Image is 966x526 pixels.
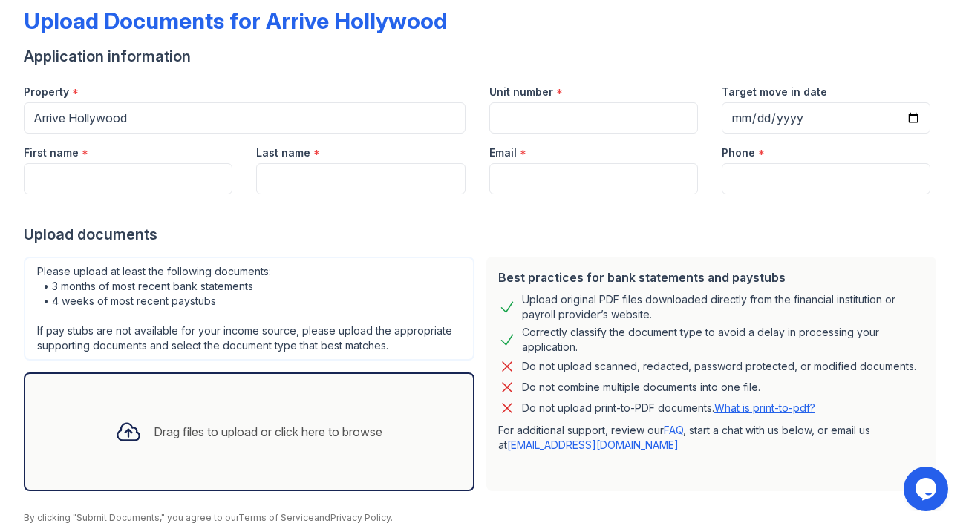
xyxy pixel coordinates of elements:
[24,7,447,34] div: Upload Documents for Arrive Hollywood
[24,145,79,160] label: First name
[24,257,474,361] div: Please upload at least the following documents: • 3 months of most recent bank statements • 4 wee...
[256,145,310,160] label: Last name
[498,269,925,286] div: Best practices for bank statements and paystubs
[24,512,942,524] div: By clicking "Submit Documents," you agree to our and
[522,358,916,375] div: Do not upload scanned, redacted, password protected, or modified documents.
[238,512,314,523] a: Terms of Service
[714,401,815,414] a: What is print-to-pdf?
[154,423,382,441] div: Drag files to upload or click here to browse
[24,85,69,99] label: Property
[522,325,925,355] div: Correctly classify the document type to avoid a delay in processing your application.
[24,224,942,245] div: Upload documents
[24,46,942,67] div: Application information
[664,424,683,436] a: FAQ
[498,423,925,453] p: For additional support, review our , start a chat with us below, or email us at
[904,467,951,511] iframe: chat widget
[507,438,679,451] a: [EMAIL_ADDRESS][DOMAIN_NAME]
[522,378,760,396] div: Do not combine multiple documents into one file.
[522,292,925,322] div: Upload original PDF files downloaded directly from the financial institution or payroll provider’...
[330,512,393,523] a: Privacy Policy.
[722,85,827,99] label: Target move in date
[489,145,517,160] label: Email
[522,401,815,415] p: Do not upload print-to-PDF documents.
[489,85,553,99] label: Unit number
[722,145,755,160] label: Phone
